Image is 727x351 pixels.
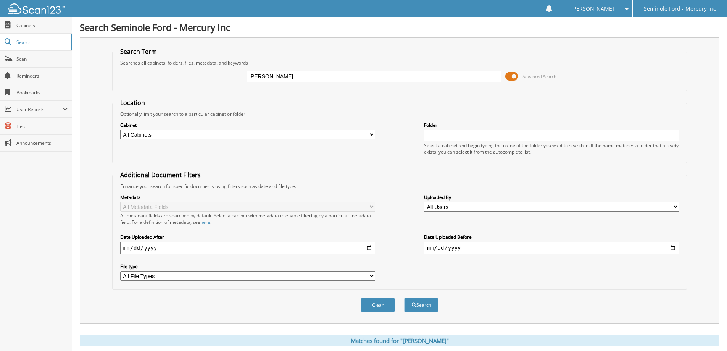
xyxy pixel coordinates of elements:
[16,123,68,129] span: Help
[116,47,161,56] legend: Search Term
[522,74,556,79] span: Advanced Search
[120,194,375,201] label: Metadata
[16,22,68,29] span: Cabinets
[120,234,375,240] label: Date Uploaded After
[16,140,68,146] span: Announcements
[80,21,719,34] h1: Search Seminole Ford - Mercury Inc
[16,39,67,45] span: Search
[424,122,679,128] label: Folder
[16,89,68,96] span: Bookmarks
[8,3,65,14] img: scan123-logo-white.svg
[424,242,679,254] input: end
[424,234,679,240] label: Date Uploaded Before
[424,194,679,201] label: Uploaded By
[120,212,375,225] div: All metadata fields are searched by default. Select a cabinet with metadata to enable filtering b...
[116,60,683,66] div: Searches all cabinets, folders, files, metadata, and keywords
[16,106,63,113] span: User Reports
[361,298,395,312] button: Clear
[16,73,68,79] span: Reminders
[116,99,149,107] legend: Location
[120,242,375,254] input: start
[16,56,68,62] span: Scan
[200,219,210,225] a: here
[644,6,716,11] span: Seminole Ford - Mercury Inc
[116,111,683,117] div: Optionally limit your search to a particular cabinet or folder
[116,183,683,189] div: Enhance your search for specific documents using filters such as date and file type.
[571,6,614,11] span: [PERSON_NAME]
[116,171,205,179] legend: Additional Document Filters
[120,122,375,128] label: Cabinet
[424,142,679,155] div: Select a cabinet and begin typing the name of the folder you want to search in. If the name match...
[80,335,719,346] div: Matches found for "[PERSON_NAME]"
[120,263,375,270] label: File type
[404,298,438,312] button: Search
